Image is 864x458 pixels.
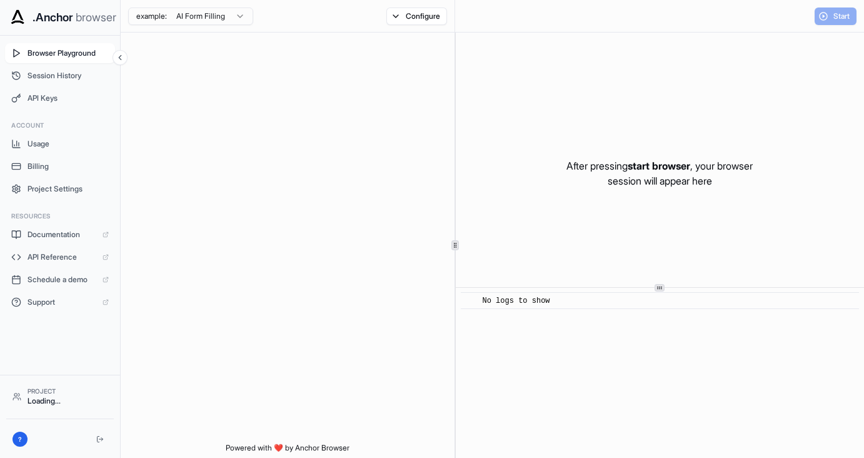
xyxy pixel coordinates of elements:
[76,9,116,26] span: browser
[5,179,115,199] button: Project Settings
[28,252,96,262] span: API Reference
[28,93,109,103] span: API Keys
[28,230,96,240] span: Documentation
[113,50,128,65] button: Collapse sidebar
[5,270,115,290] a: Schedule a demo
[6,382,114,411] button: ProjectLoading...
[5,43,115,63] button: Browser Playground
[5,134,115,154] button: Usage
[28,275,96,285] span: Schedule a demo
[5,225,115,245] a: Documentation
[226,443,349,458] span: Powered with ❤️ by Anchor Browser
[93,432,108,447] button: Logout
[8,8,28,28] img: Anchor Icon
[5,88,115,108] button: API Keys
[5,292,115,312] a: Support
[28,297,96,307] span: Support
[28,184,109,194] span: Project Settings
[28,396,108,406] div: Loading...
[28,139,109,149] span: Usage
[5,247,115,267] a: API Reference
[628,160,690,172] span: start browser
[5,156,115,176] button: Billing
[5,66,115,86] button: Session History
[386,8,447,25] button: Configure
[467,295,473,307] span: ​
[483,297,550,305] span: No logs to show
[136,11,167,21] span: example:
[28,161,109,171] span: Billing
[28,71,109,81] span: Session History
[566,158,753,188] p: After pressing , your browser session will appear here
[28,387,108,396] div: Project
[11,211,109,221] h3: Resources
[28,48,109,58] span: Browser Playground
[33,9,73,26] span: .Anchor
[18,435,22,444] span: ?
[11,121,109,130] h3: Account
